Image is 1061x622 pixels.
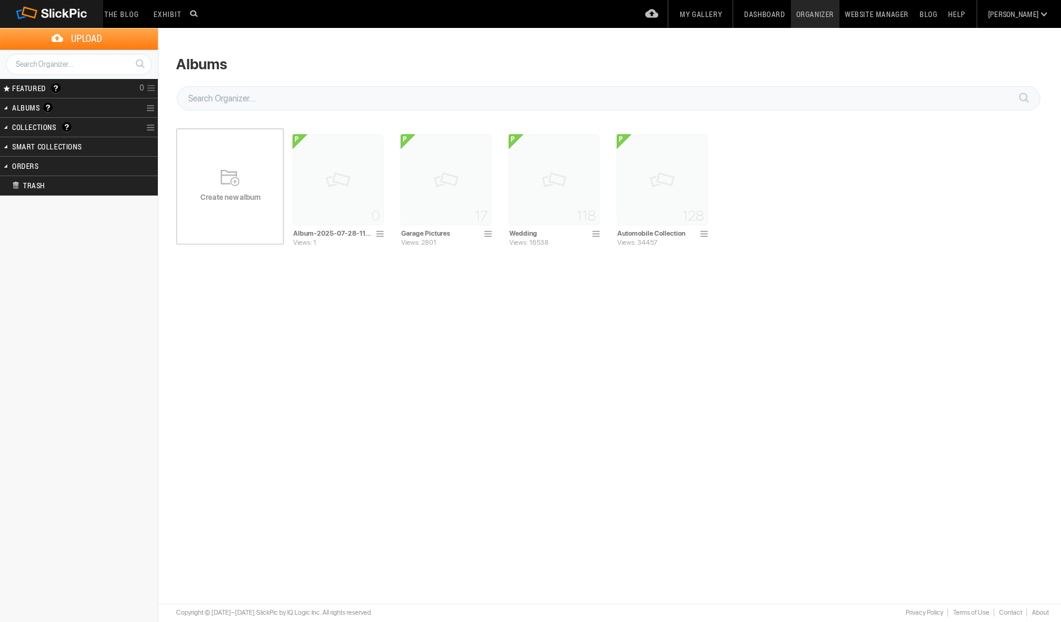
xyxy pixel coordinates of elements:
[15,28,158,49] span: Upload
[509,228,589,239] input: Wedding
[401,228,481,239] input: Garage Pictures
[176,608,373,618] div: Copyright © [DATE]–[DATE] SlickPic by IQ Logic Inc. All rights reserved.
[177,86,1040,111] input: Search Organizer...
[509,134,600,225] img: pix.gif
[12,157,114,175] h2: Orders
[475,211,488,220] span: 17
[617,228,697,239] input: Automobile Collection
[8,83,46,93] span: FEATURED
[188,6,203,21] input: Search photos on SlickPic...
[994,609,1026,617] a: Contact
[1026,609,1049,617] a: About
[947,609,994,617] a: Terms of Use
[6,54,152,75] input: Search Organizer...
[12,98,114,117] h2: Albums
[682,211,704,220] span: 128
[617,134,631,149] u: <b>Public Album</b>
[293,239,316,247] span: Views: 1
[401,134,492,225] img: pix.gif
[401,134,415,149] u: <b>Public Album</b>
[293,134,307,149] u: <b>Public Album</b>
[509,239,549,247] span: Views: 16538
[401,239,436,247] span: Views: 2801
[176,56,227,73] div: Albums
[617,134,708,225] img: pix.gif
[12,137,114,155] h2: Smart Collections
[12,118,114,136] h2: Collections
[617,239,657,247] span: Views: 34457
[293,228,373,239] input: Album-2025-07-28-1115
[577,211,596,220] span: 118
[129,53,151,74] a: Search
[509,134,523,149] u: <b>Public Album</b>
[293,134,384,225] img: pix.gif
[146,119,158,136] a: Collection Options
[12,176,125,194] h2: Trash
[900,609,947,617] a: Privacy Policy
[371,211,380,220] span: 0
[176,193,284,202] span: Create new album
